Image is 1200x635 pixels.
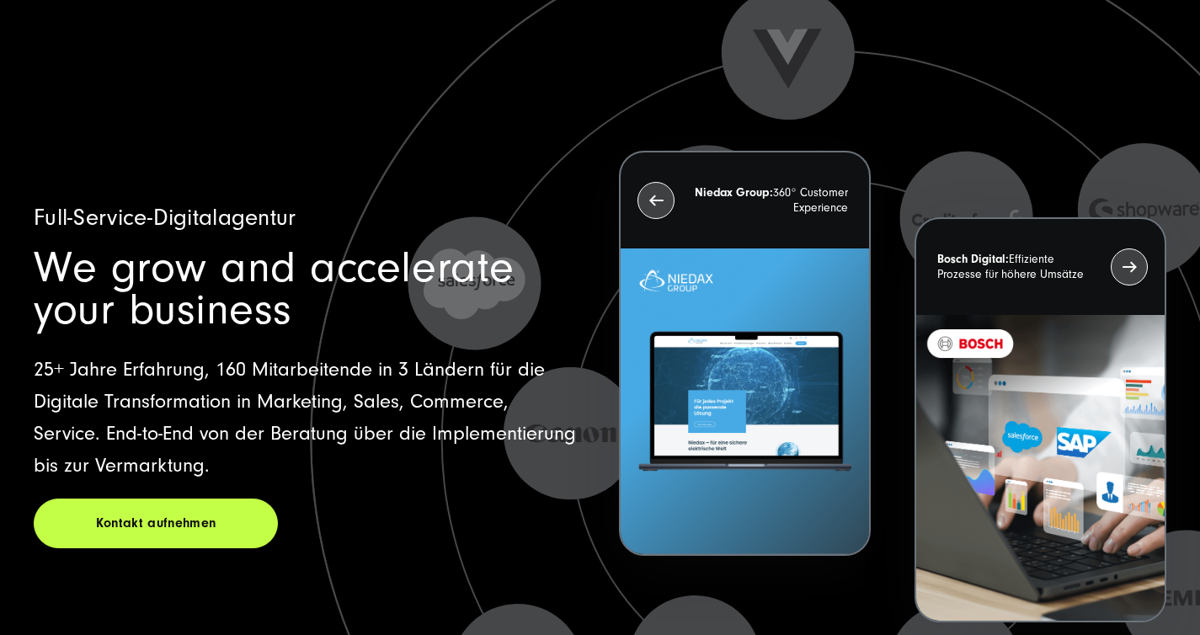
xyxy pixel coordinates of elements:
p: 25+ Jahre Erfahrung, 160 Mitarbeitende in 3 Ländern für die Digitale Transformation in Marketing,... [34,354,581,482]
button: Bosch Digital:Effiziente Prozesse für höhere Umsätze BOSCH - Kundeprojekt - Digital Transformatio... [915,217,1166,622]
span: Full-Service-Digitalagentur [34,205,296,231]
strong: Niedax Group: [695,186,773,200]
a: Kontakt aufnehmen [34,499,278,548]
img: Letztes Projekt von Niedax. Ein Laptop auf dem die Niedax Website geöffnet ist, auf blauem Hinter... [621,248,869,554]
strong: Bosch Digital: [937,253,1009,266]
span: We grow and accelerate your business [34,243,515,334]
img: BOSCH - Kundeprojekt - Digital Transformation Agentur SUNZINET [916,315,1165,621]
button: Niedax Group:360° Customer Experience Letztes Projekt von Niedax. Ein Laptop auf dem die Niedax W... [619,151,871,556]
p: 360° Customer Experience [684,185,848,216]
p: Effiziente Prozesse für höhere Umsätze [937,252,1101,282]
